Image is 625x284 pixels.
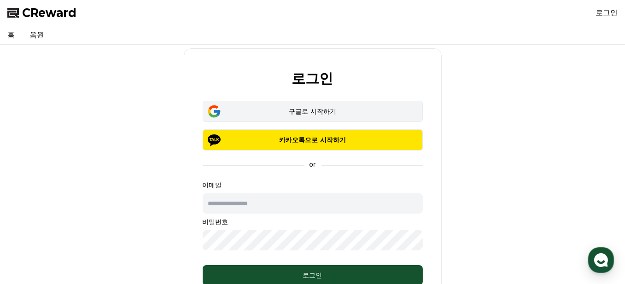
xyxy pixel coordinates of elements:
span: CReward [22,6,76,20]
button: 카카오톡으로 시작하기 [203,129,423,151]
a: 음원 [22,26,52,44]
a: CReward [7,6,76,20]
span: 설정 [142,221,153,229]
a: 홈 [3,208,61,231]
button: 구글로 시작하기 [203,101,423,122]
h2: 로그인 [292,71,333,86]
div: 구글로 시작하기 [216,107,409,116]
a: 설정 [119,208,177,231]
span: 대화 [84,222,95,229]
span: 홈 [29,221,35,229]
p: 이메일 [203,180,423,190]
a: 로그인 [596,7,618,18]
p: 카카오톡으로 시작하기 [216,135,409,145]
a: 대화 [61,208,119,231]
p: 비밀번호 [203,217,423,226]
p: or [304,160,321,169]
div: 로그인 [221,271,404,280]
